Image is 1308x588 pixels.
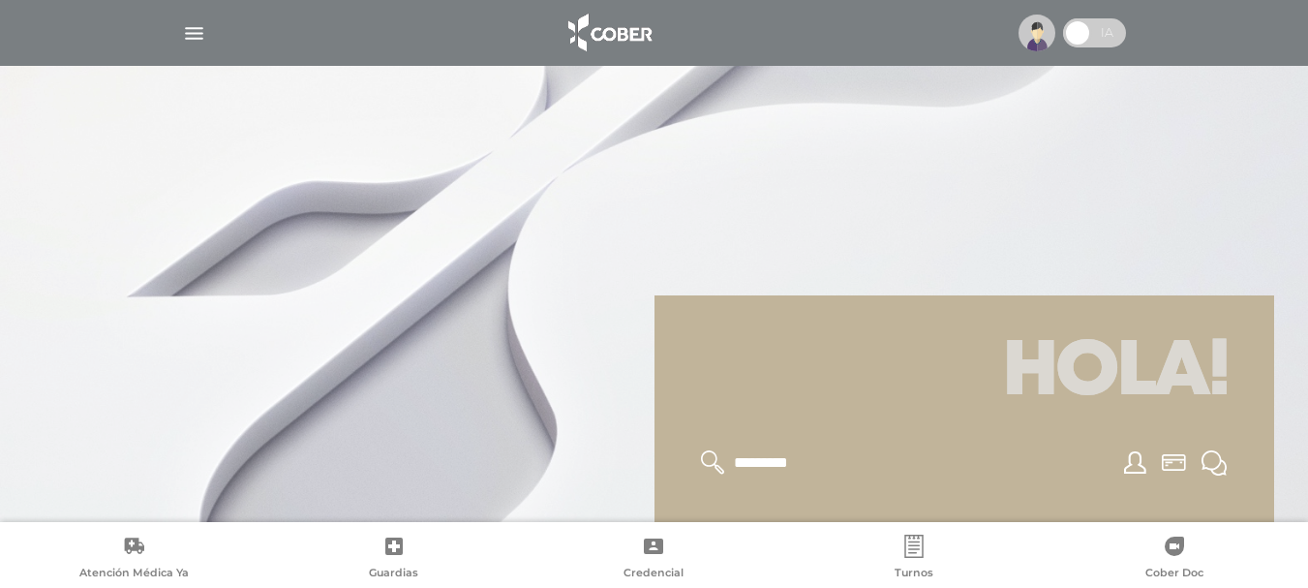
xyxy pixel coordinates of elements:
img: profile-placeholder.svg [1019,15,1055,51]
img: Cober_menu-lines-white.svg [182,21,206,46]
span: Atención Médica Ya [79,566,189,583]
a: Atención Médica Ya [4,535,264,584]
a: Turnos [784,535,1045,584]
h1: Hola! [678,319,1251,427]
a: Credencial [524,535,784,584]
span: Cober Doc [1145,566,1203,583]
span: Guardias [369,566,418,583]
a: Cober Doc [1044,535,1304,584]
a: Guardias [264,535,525,584]
span: Credencial [624,566,684,583]
img: logo_cober_home-white.png [558,10,659,56]
span: Turnos [895,566,933,583]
